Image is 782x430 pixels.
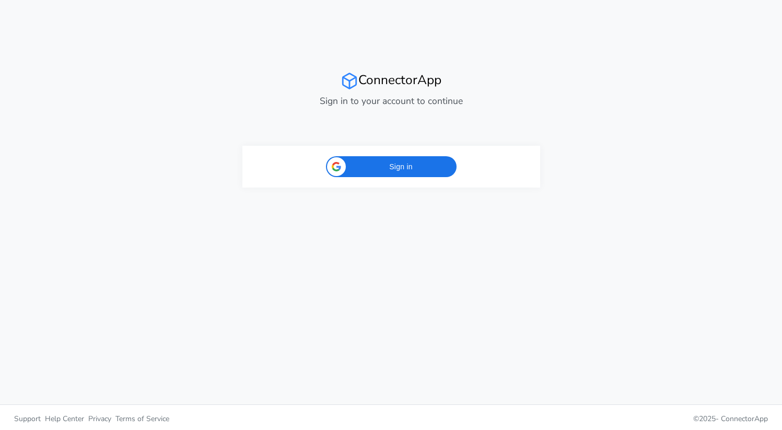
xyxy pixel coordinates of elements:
[88,414,111,424] span: Privacy
[242,94,540,108] p: Sign in to your account to continue
[45,414,84,424] span: Help Center
[352,161,450,172] span: Sign in
[115,414,169,424] span: Terms of Service
[242,72,540,90] h2: ConnectorApp
[14,414,41,424] span: Support
[326,156,457,177] div: Sign in
[721,414,768,424] span: ConnectorApp
[399,413,768,424] p: © 2025 -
